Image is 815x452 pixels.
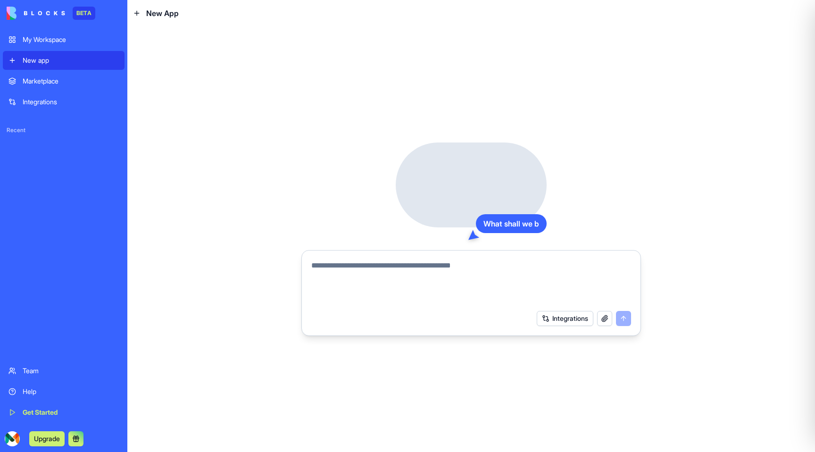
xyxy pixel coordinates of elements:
a: Upgrade [29,434,65,443]
a: Get Started [3,403,125,422]
img: logo [7,7,65,20]
button: Upgrade [29,431,65,446]
button: Integrations [537,311,593,326]
a: My Workspace [3,30,125,49]
div: Help [23,387,119,396]
div: Marketplace [23,76,119,86]
a: New app [3,51,125,70]
div: BETA [73,7,95,20]
span: Recent [3,126,125,134]
span: New App [146,8,179,19]
a: Marketplace [3,72,125,91]
div: Get Started [23,408,119,417]
img: ACg8ocL9QCWQVzSr-OLB_Mi0O7HDjpkMy0Kxtn7QjNNHBvPezQrhI767=s96-c [5,431,20,446]
a: BETA [7,7,95,20]
div: What shall we b [476,214,547,233]
div: Integrations [23,97,119,107]
div: New app [23,56,119,65]
div: Team [23,366,119,376]
div: My Workspace [23,35,119,44]
a: Help [3,382,125,401]
a: Team [3,361,125,380]
a: Integrations [3,92,125,111]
